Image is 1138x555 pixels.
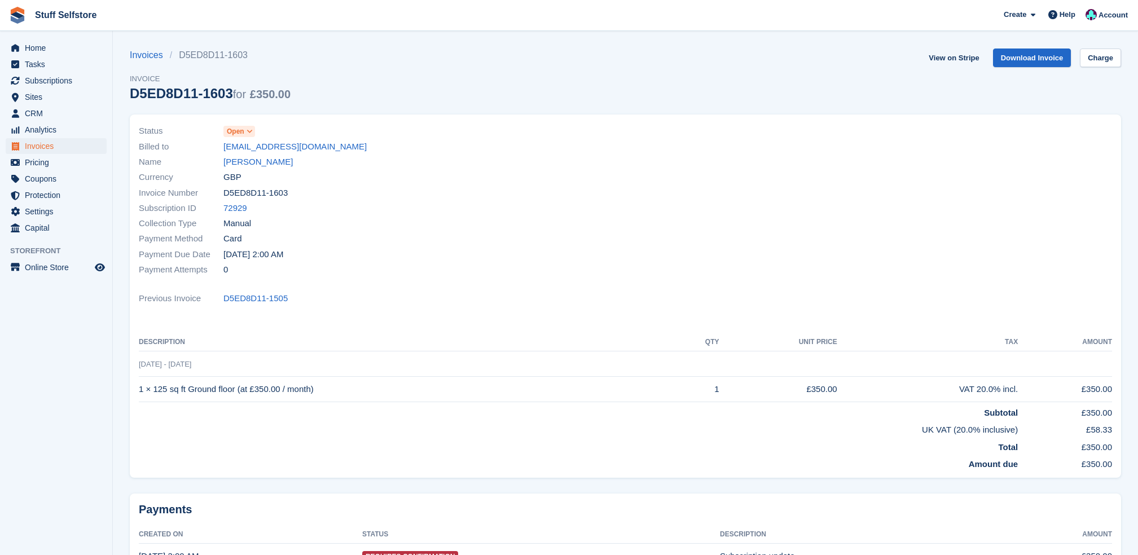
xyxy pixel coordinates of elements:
[233,88,246,100] span: for
[25,220,93,236] span: Capital
[1004,9,1026,20] span: Create
[25,73,93,89] span: Subscriptions
[1099,10,1128,21] span: Account
[250,88,291,100] span: £350.00
[1018,377,1112,402] td: £350.00
[223,292,288,305] a: D5ED8D11-1505
[139,360,191,368] span: [DATE] - [DATE]
[139,217,223,230] span: Collection Type
[30,6,101,24] a: Stuff Selfstore
[25,187,93,203] span: Protection
[139,202,223,215] span: Subscription ID
[139,156,223,169] span: Name
[6,204,107,219] a: menu
[719,333,837,351] th: Unit Price
[139,187,223,200] span: Invoice Number
[25,40,93,56] span: Home
[139,503,1112,517] h2: Payments
[139,526,362,544] th: Created On
[998,526,1112,544] th: Amount
[130,49,170,62] a: Invoices
[139,263,223,276] span: Payment Attempts
[837,383,1018,396] div: VAT 20.0% incl.
[6,73,107,89] a: menu
[1018,453,1112,471] td: £350.00
[130,49,291,62] nav: breadcrumbs
[227,126,244,136] span: Open
[1080,49,1121,67] a: Charge
[993,49,1071,67] a: Download Invoice
[10,245,112,257] span: Storefront
[720,526,998,544] th: Description
[6,171,107,187] a: menu
[223,217,251,230] span: Manual
[223,125,255,138] a: Open
[223,232,242,245] span: Card
[130,73,291,85] span: Invoice
[719,377,837,402] td: £350.00
[984,408,1018,417] strong: Subtotal
[139,125,223,138] span: Status
[139,292,223,305] span: Previous Invoice
[6,187,107,203] a: menu
[6,259,107,275] a: menu
[139,419,1018,437] td: UK VAT (20.0% inclusive)
[6,220,107,236] a: menu
[223,263,228,276] span: 0
[6,105,107,121] a: menu
[6,138,107,154] a: menu
[9,7,26,24] img: stora-icon-8386f47178a22dfd0bd8f6a31ec36ba5ce8667c1dd55bd0f319d3a0aa187defe.svg
[6,89,107,105] a: menu
[25,171,93,187] span: Coupons
[6,40,107,56] a: menu
[223,171,241,184] span: GBP
[1018,419,1112,437] td: £58.33
[25,204,93,219] span: Settings
[223,202,247,215] a: 72929
[837,333,1018,351] th: Tax
[998,442,1018,452] strong: Total
[25,155,93,170] span: Pricing
[1018,402,1112,419] td: £350.00
[924,49,983,67] a: View on Stripe
[6,122,107,138] a: menu
[139,248,223,261] span: Payment Due Date
[676,333,719,351] th: QTY
[223,140,367,153] a: [EMAIL_ADDRESS][DOMAIN_NAME]
[25,105,93,121] span: CRM
[130,86,291,101] div: D5ED8D11-1603
[969,459,1018,469] strong: Amount due
[6,155,107,170] a: menu
[139,171,223,184] span: Currency
[223,187,288,200] span: D5ED8D11-1603
[223,156,293,169] a: [PERSON_NAME]
[25,122,93,138] span: Analytics
[25,89,93,105] span: Sites
[139,232,223,245] span: Payment Method
[1018,333,1112,351] th: Amount
[25,259,93,275] span: Online Store
[1086,9,1097,20] img: Simon Gardner
[139,140,223,153] span: Billed to
[1018,437,1112,454] td: £350.00
[139,333,676,351] th: Description
[93,261,107,274] a: Preview store
[1060,9,1075,20] span: Help
[223,248,283,261] time: 2025-08-19 01:00:00 UTC
[25,138,93,154] span: Invoices
[6,56,107,72] a: menu
[139,377,676,402] td: 1 × 125 sq ft Ground floor (at £350.00 / month)
[676,377,719,402] td: 1
[25,56,93,72] span: Tasks
[362,526,720,544] th: Status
